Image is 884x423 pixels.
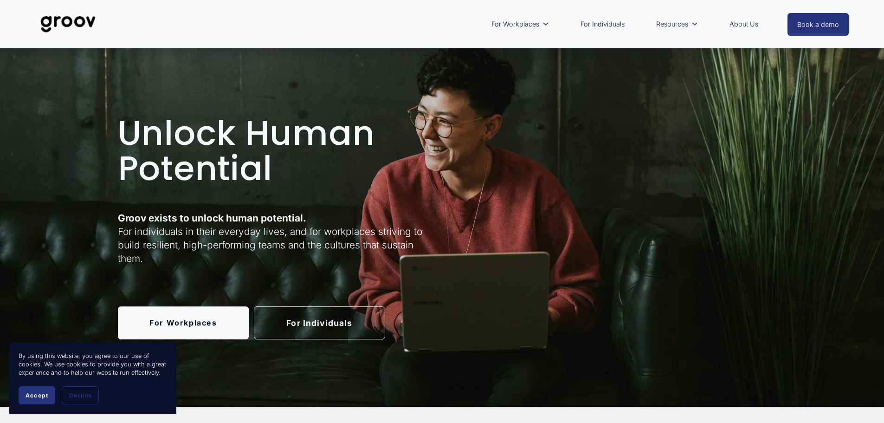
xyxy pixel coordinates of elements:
[118,212,306,224] strong: Groov exists to unlock human potential.
[62,386,99,404] button: Decline
[491,18,539,30] span: For Workplaces
[787,13,849,36] a: Book a demo
[725,13,763,35] a: About Us
[69,392,91,399] span: Decline
[576,13,629,35] a: For Individuals
[9,343,176,414] section: Cookie banner
[19,352,167,377] p: By using this website, you agree to our use of cookies. We use cookies to provide you with a grea...
[656,18,688,30] span: Resources
[35,9,101,39] img: Groov | Unlock Human Potential at Work and in Life
[118,211,439,266] p: For individuals in their everyday lives, and for workplaces striving to build resilient, high-per...
[254,306,385,339] a: For Individuals
[118,306,249,339] a: For Workplaces
[652,13,703,35] a: folder dropdown
[487,13,554,35] a: folder dropdown
[118,116,439,186] h1: Unlock Human Potential
[26,392,48,399] span: Accept
[19,386,55,404] button: Accept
